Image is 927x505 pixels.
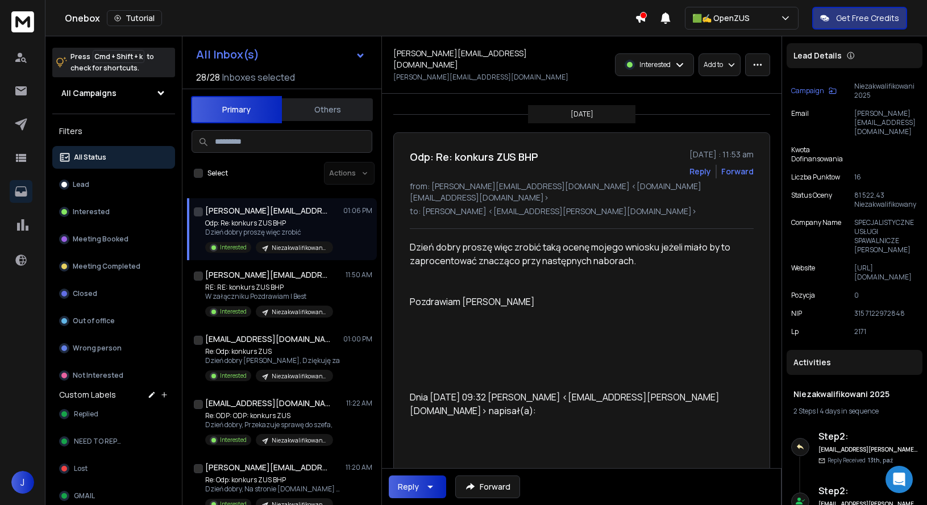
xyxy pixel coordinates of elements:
[791,264,815,282] p: website
[272,308,326,316] p: Niezakwalifikowani 2025
[196,49,259,60] h1: All Inbox(s)
[820,406,879,416] span: 4 days in sequence
[74,437,123,446] span: NEED TO REPLY
[689,166,711,177] button: Reply
[791,309,802,318] p: NIP
[205,292,333,301] p: W załączniku Pozdrawiam | Best
[52,82,175,105] button: All Campaigns
[205,283,333,292] p: RE: RE: konkurs ZUS BHP
[205,205,330,216] h1: [PERSON_NAME][EMAIL_ADDRESS][DOMAIN_NAME]
[818,445,918,454] h6: [EMAIL_ADDRESS][PERSON_NAME][DOMAIN_NAME]
[73,344,122,353] p: Wrong person
[389,475,446,498] button: Reply
[73,207,110,216] p: Interested
[70,51,154,74] p: Press to check for shortcuts.
[11,471,34,494] button: J
[272,244,326,252] p: Niezakwalifikowani 2025
[59,389,116,400] h3: Custom Labels
[854,264,918,282] p: [URL][DOMAIN_NAME]
[187,43,375,66] button: All Inbox(s)
[793,50,842,61] p: Lead Details
[205,269,330,281] h1: [PERSON_NAME][EMAIL_ADDRESS][DOMAIN_NAME]
[52,146,175,169] button: All Status
[854,191,918,209] p: 81 522,43 Niezakwalifikowany
[793,407,916,416] div: |
[207,169,228,178] label: Select
[343,206,372,215] p: 01:06 PM
[393,73,568,82] p: [PERSON_NAME][EMAIL_ADDRESS][DOMAIN_NAME]
[793,389,916,400] h1: Niezakwalifikowani 2025
[721,166,754,177] div: Forward
[692,12,754,24] p: 🟩✍️ OpenZUS
[52,228,175,251] button: Meeting Booked
[854,109,918,136] p: [PERSON_NAME][EMAIL_ADDRESS][DOMAIN_NAME]
[791,145,858,164] p: Kwota Dofinansowania
[854,291,918,300] p: 0
[205,347,340,356] p: Re: Odp: konkurs ZUS
[398,481,419,493] div: Reply
[52,255,175,278] button: Meeting Completed
[52,337,175,360] button: Wrong person
[854,309,918,318] p: 315 7122972848
[52,201,175,223] button: Interested
[791,191,832,209] p: Status Oceny
[73,316,115,325] p: Out of office
[220,436,247,444] p: Interested
[74,410,98,419] span: Replied
[410,149,538,165] h1: Odp: Re: konkurs ZUS BHP
[73,262,140,271] p: Meeting Completed
[222,70,295,84] h3: Inboxes selected
[52,364,175,387] button: Not Interested
[571,110,593,119] p: [DATE]
[791,82,837,100] button: Campaign
[272,372,326,381] p: Niezakwalifikowani 2025
[410,295,742,308] div: Pozdrawiam [PERSON_NAME]
[205,356,340,365] p: Dzień dobry [PERSON_NAME], Dziękuję za
[346,463,372,472] p: 11:20 AM
[196,70,220,84] span: 28 / 28
[410,240,742,268] div: Dzień dobry proszę więc zrobić taką ocenę mojego wniosku jeżeli miało by to zaprocentować znacząc...
[791,291,815,300] p: Pozycja
[205,219,333,228] p: Odp: Re: konkurs ZUS BHP
[793,406,816,416] span: 2 Steps
[282,97,373,122] button: Others
[205,462,330,473] h1: [PERSON_NAME][EMAIL_ADDRESS][PERSON_NAME][DOMAIN_NAME]
[205,475,342,485] p: Re: Odp: konkurs ZUS BHP
[272,436,326,445] p: Niezakwalifikowani 2025
[205,420,333,429] p: Dzień dobry, Przekazuje sprawę do szefa,
[854,218,918,254] p: SPECJALISTYCZNE USŁUGI SPAWALNICZE [PERSON_NAME]
[791,109,809,136] p: Email
[410,181,754,203] p: from: [PERSON_NAME][EMAIL_ADDRESS][DOMAIN_NAME] <[DOMAIN_NAME][EMAIL_ADDRESS][DOMAIN_NAME]>
[854,327,918,336] p: 2171
[191,96,282,123] button: Primary
[791,86,824,95] p: Campaign
[52,403,175,425] button: Replied
[61,87,117,99] h1: All Campaigns
[52,457,175,480] button: Lost
[74,153,106,162] p: All Status
[205,333,330,345] h1: [EMAIL_ADDRESS][DOMAIN_NAME]
[868,456,893,464] span: 13th, paź
[73,180,89,189] p: Lead
[787,350,922,375] div: Activities
[73,289,97,298] p: Closed
[93,50,144,63] span: Cmd + Shift + k
[704,60,723,69] p: Add to
[689,149,754,160] p: [DATE] : 11:53 am
[205,398,330,409] h1: [EMAIL_ADDRESS][DOMAIN_NAME]
[73,371,123,380] p: Not Interested
[818,429,918,443] h6: Step 2 :
[343,335,372,344] p: 01:00 PM
[52,430,175,453] button: NEED TO REPLY
[836,12,899,24] p: Get Free Credits
[854,173,918,182] p: 16
[346,270,372,279] p: 11:50 AM
[455,475,520,498] button: Forward
[73,235,128,244] p: Meeting Booked
[74,464,88,473] span: Lost
[886,466,913,493] div: Open Intercom Messenger
[410,206,754,217] p: to: [PERSON_NAME] <[EMAIL_ADDRESS][PERSON_NAME][DOMAIN_NAME]>
[410,377,742,431] p: Dnia [DATE] 09:32 [PERSON_NAME] <[EMAIL_ADDRESS][PERSON_NAME][DOMAIN_NAME]> napisał(a):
